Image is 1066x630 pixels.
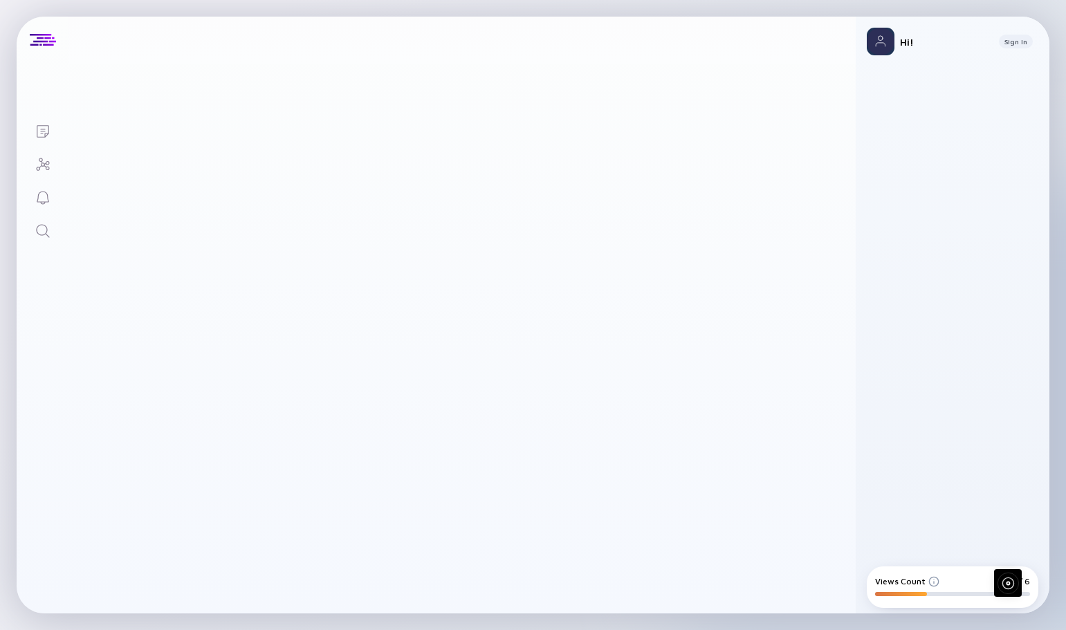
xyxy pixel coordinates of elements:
[17,113,68,147] a: Lists
[1014,576,1030,586] div: 2/ 6
[999,35,1033,48] button: Sign In
[17,213,68,246] a: Search
[875,576,939,586] div: Views Count
[900,36,988,48] div: Hi!
[17,180,68,213] a: Reminders
[17,147,68,180] a: Investor Map
[867,28,894,55] img: Profile Picture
